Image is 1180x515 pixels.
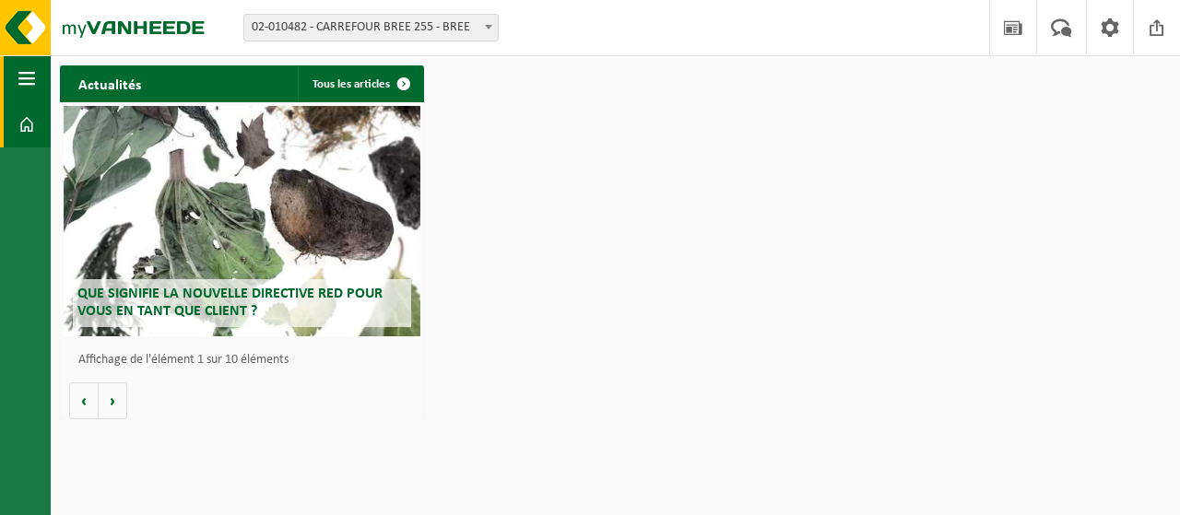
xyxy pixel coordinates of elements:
[64,106,420,336] a: Que signifie la nouvelle directive RED pour vous en tant que client ?
[77,287,383,319] span: Que signifie la nouvelle directive RED pour vous en tant que client ?
[78,354,415,367] p: Affichage de l'élément 1 sur 10 éléments
[244,15,498,41] span: 02-010482 - CARREFOUR BREE 255 - BREE
[60,65,159,101] h2: Actualités
[243,14,499,41] span: 02-010482 - CARREFOUR BREE 255 - BREE
[69,382,99,419] button: Vorige
[99,382,127,419] button: Volgende
[298,65,422,102] a: Tous les articles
